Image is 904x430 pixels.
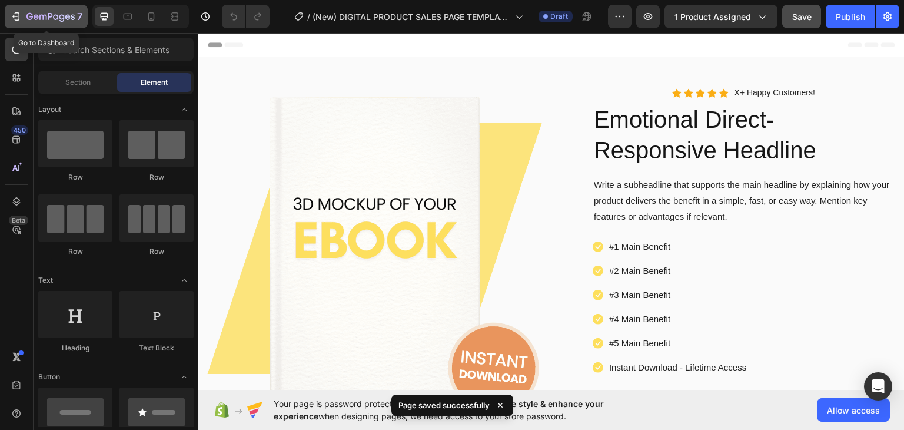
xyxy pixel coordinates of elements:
button: Publish [826,5,875,28]
div: 450 [11,125,28,135]
button: 1 product assigned [664,5,777,28]
p: #5 Main Benefit [411,302,472,318]
span: Toggle open [175,271,194,290]
span: (New) DIGITAL PRODUCT SALES PAGE TEMPLATE | [PERSON_NAME] Planes [313,11,510,23]
span: Save [792,12,812,22]
p: Instant Download - Lifetime Access [411,326,548,342]
img: gempages_580674548962165256-14c8a446-f5ba-4672-aa4b-11cc038e6d59.png [9,48,344,383]
span: Your page is password protected. To when designing pages, we need access to your store password. [274,398,650,422]
input: Search Sections & Elements [38,38,194,61]
p: #2 Main Benefit [411,230,472,246]
span: / [307,11,310,23]
button: Save [782,5,821,28]
span: Element [141,77,168,88]
p: Page saved successfully [398,399,490,411]
h2: Emotional Direct-Responsive Headline [394,70,697,134]
div: Publish [836,11,865,23]
div: Row [38,172,112,183]
div: Open Intercom Messenger [864,372,892,401]
span: Layout [38,104,61,115]
span: Text [38,275,53,286]
div: Row [38,246,112,257]
button: Allow access [817,398,890,422]
p: Write a subheadline that supports the main headline by explaining how your product delivers the b... [395,144,696,191]
span: Button [38,372,60,382]
span: Toggle open [175,100,194,119]
p: 7 [77,9,82,24]
p: #3 Main Benefit [411,254,472,270]
div: Row [119,172,194,183]
p: #4 Main Benefit [411,278,472,294]
iframe: Design area [198,33,904,390]
div: Text Block [119,343,194,353]
span: Allow access [827,404,880,416]
div: Heading [38,343,112,353]
div: Row [119,246,194,257]
span: Section [65,77,91,88]
p: #1 Main Benefit [411,206,472,221]
div: Undo/Redo [222,5,270,28]
span: Draft [550,11,568,22]
span: Toggle open [175,368,194,386]
button: 7 [5,5,88,28]
div: Beta [9,216,28,225]
span: 1 product assigned [674,11,751,23]
p: X+ Happy Customers! [536,52,617,67]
